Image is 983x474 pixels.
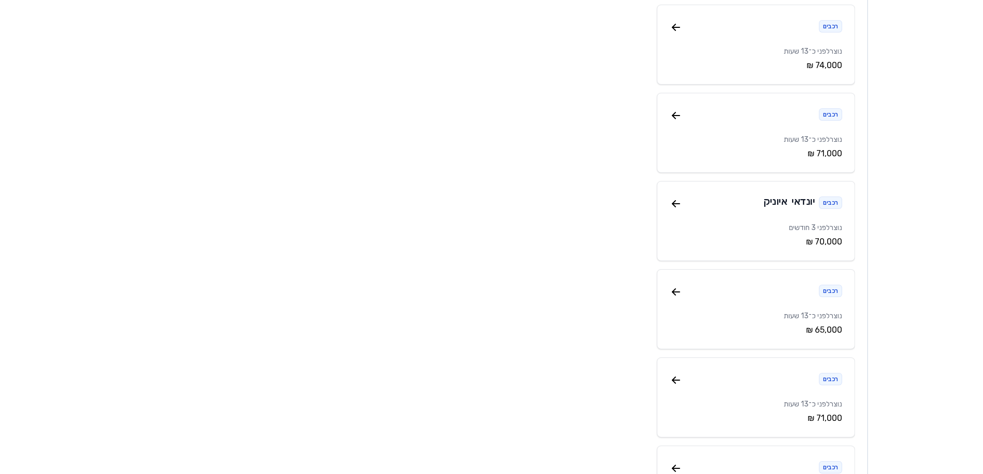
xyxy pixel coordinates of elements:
span: נוצר לפני כ־13 שעות [784,135,842,144]
span: נוצר לפני כ־13 שעות [784,312,842,320]
div: ‏71,000 ‏₪ [670,412,842,424]
span: נוצר לפני כ־13 שעות [784,400,842,408]
div: רכבים [819,461,842,473]
div: ‏65,000 ‏₪ [670,324,842,336]
div: ‏70,000 ‏₪ [670,236,842,248]
div: רכבים [819,197,842,209]
div: יונדאי איוניק [764,194,815,209]
div: רכבים [819,373,842,385]
div: רכבים [819,285,842,297]
div: רכבים [819,108,842,121]
div: רכבים [819,20,842,32]
span: נוצר לפני כ־13 שעות [784,47,842,56]
div: ‏71,000 ‏₪ [670,148,842,160]
span: נוצר לפני 3 חודשים [789,223,842,232]
div: ‏74,000 ‏₪ [670,59,842,72]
